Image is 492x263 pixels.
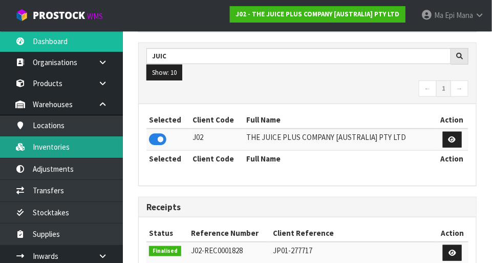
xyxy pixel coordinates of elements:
button: Show: 10 [146,65,182,81]
span: Mana [456,10,473,20]
th: Client Code [190,112,244,128]
a: → [451,80,468,97]
th: Full Name [244,151,436,167]
span: JP01-277717 [273,246,312,255]
th: Reference Number [188,225,270,241]
a: 1 [436,80,451,97]
a: J02 - THE JUICE PLUS COMPANY [AUSTRALIA] PTY LTD [230,6,405,23]
input: Search clients [146,48,451,64]
th: Status [146,225,188,241]
span: Finalised [149,246,181,256]
a: ← [419,80,437,97]
nav: Page navigation [146,80,468,98]
th: Client Reference [270,225,436,241]
span: Ma Epi [434,10,455,20]
span: J02-REC0001828 [191,246,243,255]
td: J02 [190,129,244,151]
img: cube-alt.png [15,9,28,22]
strong: J02 - THE JUICE PLUS COMPANY [AUSTRALIA] PTY LTD [236,10,400,18]
h3: Receipts [146,203,468,212]
th: Selected [146,151,190,167]
span: ProStock [33,9,85,22]
small: WMS [87,11,103,21]
td: THE JUICE PLUS COMPANY [AUSTRALIA] PTY LTD [244,129,436,151]
th: Action [437,225,468,241]
th: Action [436,112,468,128]
th: Selected [146,112,190,128]
th: Action [436,151,468,167]
th: Full Name [244,112,436,128]
th: Client Code [190,151,244,167]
